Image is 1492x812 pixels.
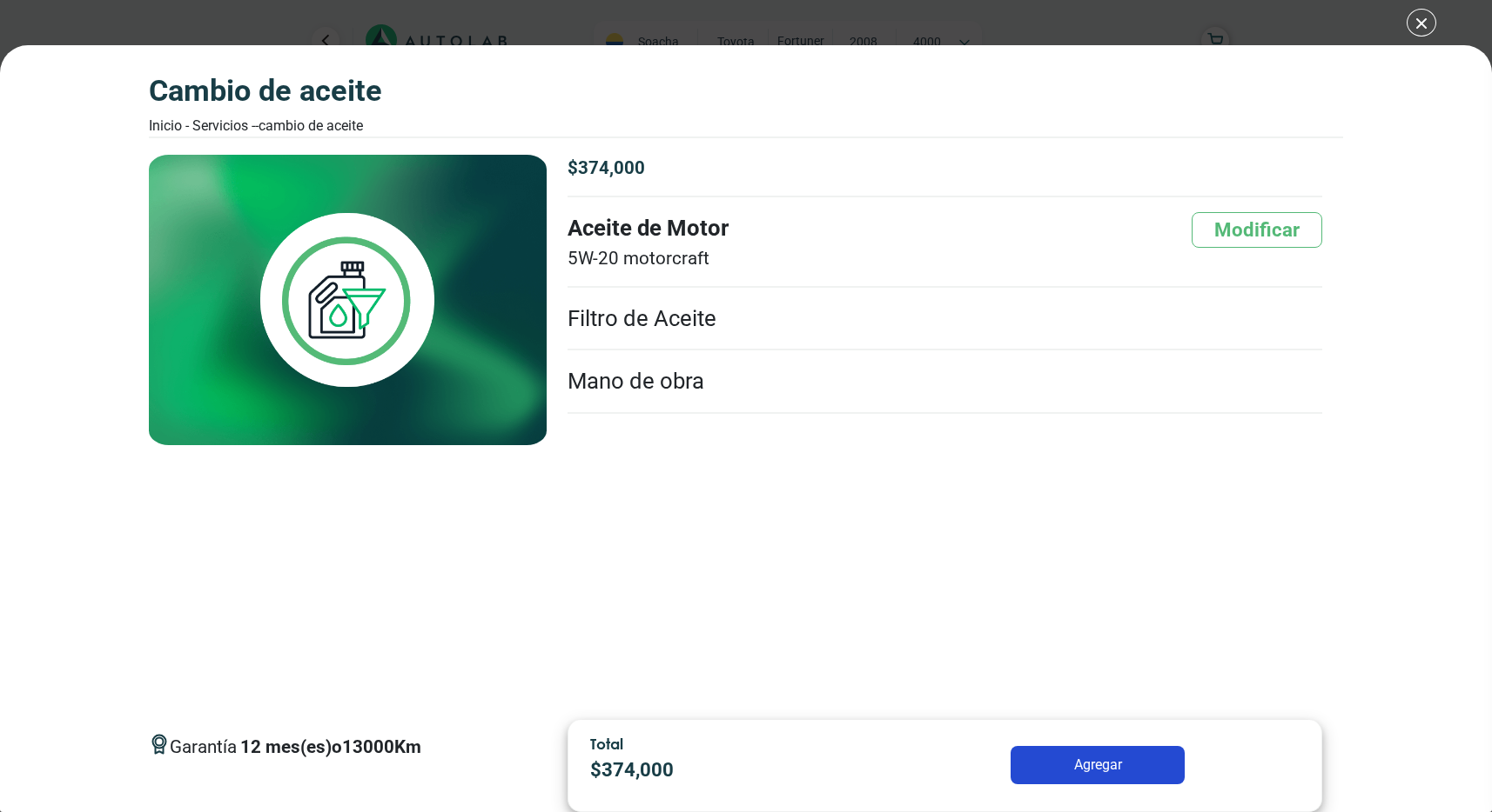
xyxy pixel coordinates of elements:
[240,734,421,761] p: 12 mes(es) o 13000 Km
[590,755,870,784] p: $ 374,000
[568,288,1321,351] li: Filtro de Aceite
[170,734,421,775] span: Garantía
[568,211,729,245] font: Aceite de Motor
[568,350,1321,414] li: Mano de obra
[149,73,382,109] h3: CAMBIO DE ACEITE
[149,116,382,136] div: Inicio - Servicios - -
[259,117,363,134] font: CAMBIO DE ACEITE
[568,155,1321,182] p: $ 374,000
[1192,212,1322,248] button: Modificar
[568,245,729,272] span: 5W-20 motorcraft
[590,735,623,752] span: Total
[1011,746,1185,784] button: Agregar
